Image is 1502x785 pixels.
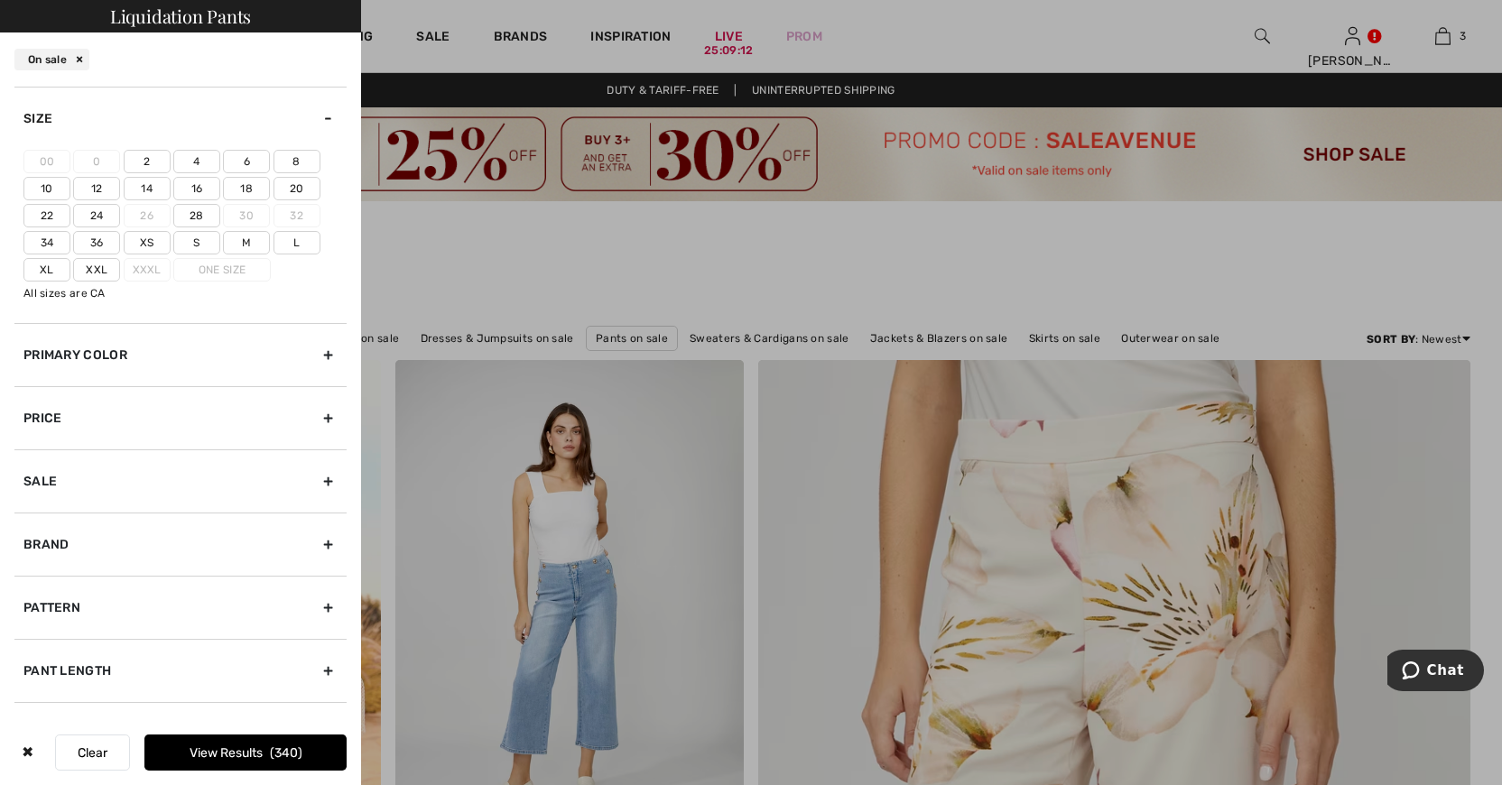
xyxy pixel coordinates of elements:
[73,177,120,200] label: 12
[173,177,220,200] label: 16
[14,639,347,702] div: Pant Length
[73,258,120,282] label: Xxl
[223,150,270,173] label: 6
[23,150,70,173] label: 00
[73,231,120,254] label: 36
[1387,650,1484,695] iframe: Opens a widget where you can chat to one of our agents
[14,734,41,771] div: ✖
[270,745,302,761] span: 340
[223,204,270,227] label: 30
[14,49,89,70] div: On sale
[124,231,171,254] label: Xs
[14,449,347,513] div: Sale
[144,734,347,771] button: View Results340
[55,734,130,771] button: Clear
[124,204,171,227] label: 26
[124,177,171,200] label: 14
[14,702,347,765] div: Pant Fit
[23,258,70,282] label: Xl
[14,576,347,639] div: Pattern
[14,386,347,449] div: Price
[173,150,220,173] label: 4
[23,231,70,254] label: 34
[173,204,220,227] label: 28
[173,258,271,282] label: One Size
[274,150,320,173] label: 8
[23,204,70,227] label: 22
[73,204,120,227] label: 24
[274,231,320,254] label: L
[223,231,270,254] label: M
[14,87,347,150] div: Size
[23,177,70,200] label: 10
[73,150,120,173] label: 0
[14,323,347,386] div: Primary Color
[274,204,320,227] label: 32
[124,258,171,282] label: Xxxl
[14,513,347,576] div: Brand
[274,177,320,200] label: 20
[223,177,270,200] label: 18
[124,150,171,173] label: 2
[173,231,220,254] label: S
[23,285,347,301] div: All sizes are CA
